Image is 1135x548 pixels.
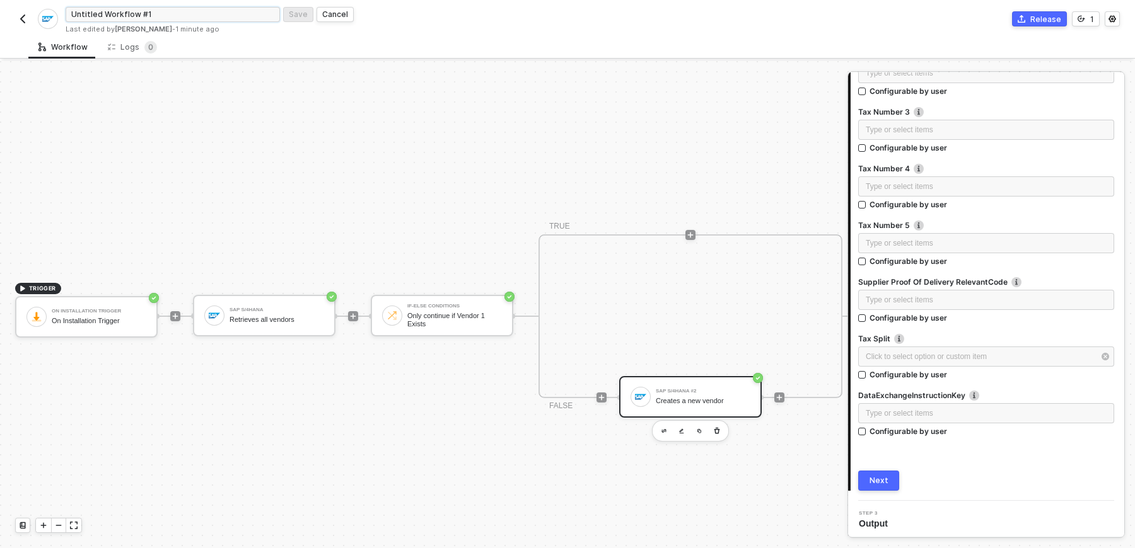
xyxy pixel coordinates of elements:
span: icon-success-page [504,292,515,302]
div: Retrieves all vendors [230,316,324,324]
img: icon-info [914,220,924,231]
div: Configurable by user [870,426,947,437]
span: icon-versioning [1078,15,1085,23]
button: 1 [1072,11,1100,26]
img: icon [387,310,398,321]
button: Release [1012,11,1067,26]
span: icon-success-page [327,292,337,302]
img: back [18,14,28,24]
img: icon-info [914,107,924,117]
span: TRIGGER [29,283,56,294]
div: Configurable by user [870,199,947,210]
div: On Installation Trigger [52,309,146,314]
span: icon-play [598,394,605,401]
span: icon-minus [55,522,62,529]
button: copy-block [692,423,707,438]
img: icon [31,311,42,323]
div: If-Else Conditions [407,304,502,309]
label: Tax Number 5 [858,220,1114,231]
img: icon-info [969,391,979,401]
img: integration-icon [42,13,53,25]
div: SAP S/4HANA #2 [656,389,750,394]
span: icon-play [349,312,357,320]
div: Last edited by - 1 minute ago [66,25,566,34]
span: icon-play [687,231,694,239]
span: Step 3 [859,511,893,516]
div: Creates a new vendor [656,397,750,405]
div: Configurable by user [870,312,947,323]
div: On Installation Trigger [52,317,146,325]
img: icon [209,310,220,321]
img: icon-info [894,334,904,344]
label: Supplier Proof Of Delivery RelevantCode [858,277,1114,287]
div: FALSE [549,400,573,412]
input: Please enter a title [66,7,280,22]
span: [PERSON_NAME] [115,25,172,33]
span: icon-play [40,522,47,529]
label: Tax Number 4 [858,163,1114,174]
span: icon-success-page [753,373,763,383]
span: icon-settings [1109,15,1116,23]
span: icon-success-page [149,293,159,303]
button: edit-cred [674,423,689,438]
div: SAP S/4HANA [230,307,324,312]
div: Configurable by user [870,86,947,96]
span: Output [859,517,893,530]
div: Configurable by user [870,142,947,153]
div: Configurable by user [870,256,947,266]
label: Tax Split [858,333,1114,344]
span: icon-play [776,394,783,401]
span: icon-commerce [1018,15,1025,23]
button: Save [283,7,313,22]
div: TRUE [549,220,570,232]
div: Release [1030,14,1061,25]
img: icon [635,391,646,402]
button: Cancel [317,7,354,22]
div: 1 [1090,14,1094,25]
img: icon-info [914,164,924,174]
label: Tax Number 3 [858,106,1114,117]
span: icon-play [19,285,26,292]
img: edit-cred [679,428,684,434]
sup: 0 [144,41,157,54]
span: icon-play [172,312,179,320]
button: back [15,11,30,26]
img: edit-cred [661,429,666,433]
img: icon-info [1011,277,1021,287]
div: Workflow [38,42,88,52]
div: Next [870,476,888,486]
button: Next [858,471,899,491]
button: edit-cred [656,423,672,438]
div: Cancel [322,9,348,20]
img: copy-block [697,428,702,433]
div: Logs [108,41,157,54]
label: DataExchangeInstructionKey [858,390,1114,401]
div: Only continue if Vendor 1 Exists [407,312,502,328]
div: Configurable by user [870,369,947,380]
span: icon-expand [70,522,78,529]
